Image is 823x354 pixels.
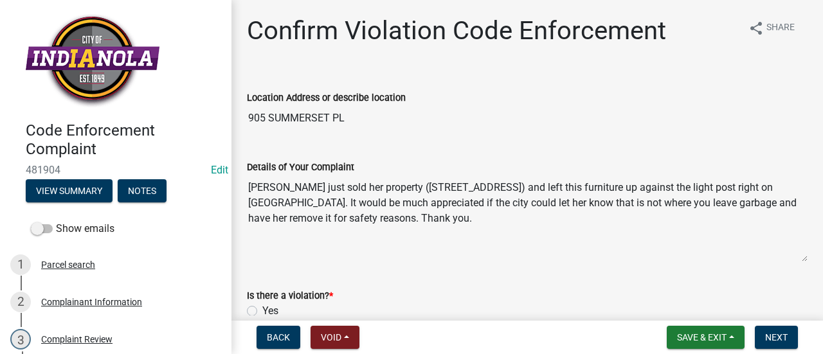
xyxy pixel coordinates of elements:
[211,164,228,176] wm-modal-confirm: Edit Application Number
[10,329,31,350] div: 3
[247,15,666,46] h1: Confirm Violation Code Enforcement
[247,163,354,172] label: Details of Your Complaint
[26,179,113,202] button: View Summary
[667,326,745,349] button: Save & Exit
[738,15,805,40] button: shareShare
[26,164,206,176] span: 481904
[26,186,113,197] wm-modal-confirm: Summary
[26,13,159,108] img: City of Indianola, Iowa
[41,335,113,344] div: Complaint Review
[10,292,31,312] div: 2
[41,297,142,306] div: Complainant Information
[247,94,406,103] label: Location Address or describe location
[748,21,764,36] i: share
[321,332,341,342] span: Void
[311,326,359,349] button: Void
[10,254,31,275] div: 1
[118,186,167,197] wm-modal-confirm: Notes
[31,221,114,236] label: Show emails
[257,326,300,349] button: Back
[41,260,95,269] div: Parcel search
[677,332,727,342] span: Save & Exit
[765,332,788,342] span: Next
[766,21,795,36] span: Share
[262,303,278,319] label: Yes
[267,332,290,342] span: Back
[755,326,798,349] button: Next
[26,121,221,159] h4: Code Enforcement Complaint
[118,179,167,202] button: Notes
[211,164,228,176] a: Edit
[247,292,333,301] label: Is there a violation?
[247,175,808,262] textarea: [PERSON_NAME] just sold her property ([STREET_ADDRESS]) and left this furniture up against the li...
